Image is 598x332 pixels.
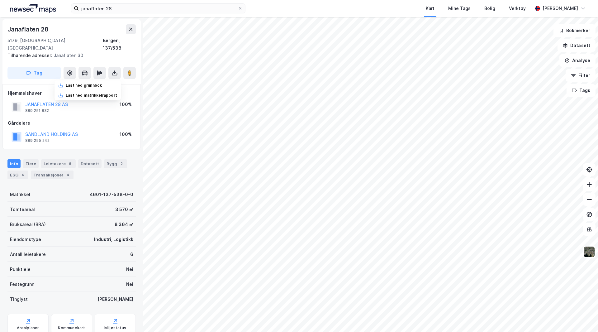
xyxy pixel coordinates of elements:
[66,93,117,98] div: Last ned matrikkelrapport
[10,266,31,273] div: Punktleie
[90,191,133,198] div: 4601-137-538-0-0
[25,138,50,143] div: 889 255 242
[567,302,598,332] iframe: Chat Widget
[94,236,133,243] div: Industri, Logistikk
[126,266,133,273] div: Nei
[58,325,85,330] div: Kommunekart
[10,221,46,228] div: Bruksareal (BRA)
[426,5,434,12] div: Kart
[10,251,46,258] div: Antall leietakere
[126,281,133,288] div: Nei
[566,69,596,82] button: Filter
[567,302,598,332] div: Kontrollprogram for chat
[8,89,135,97] div: Hjemmelshaver
[558,39,596,52] button: Datasett
[120,131,132,138] div: 100%
[484,5,495,12] div: Bolig
[104,159,127,168] div: Bygg
[104,325,126,330] div: Miljøstatus
[543,5,578,12] div: [PERSON_NAME]
[25,108,49,113] div: 889 251 832
[567,84,596,97] button: Tags
[7,52,131,59] div: Janaflaten 30
[41,159,76,168] div: Leietakere
[10,206,35,213] div: Tomteareal
[118,161,125,167] div: 2
[7,37,103,52] div: 5179, [GEOGRAPHIC_DATA], [GEOGRAPHIC_DATA]
[97,296,133,303] div: [PERSON_NAME]
[553,24,596,37] button: Bokmerker
[79,4,238,13] input: Søk på adresse, matrikkel, gårdeiere, leietakere eller personer
[8,119,135,127] div: Gårdeiere
[120,101,132,108] div: 100%
[23,159,39,168] div: Eiere
[7,53,54,58] span: Tilhørende adresser:
[17,325,39,330] div: Arealplaner
[559,54,596,67] button: Analyse
[10,281,34,288] div: Festegrunn
[78,159,102,168] div: Datasett
[115,206,133,213] div: 3 570 ㎡
[7,24,50,34] div: Janaflaten 28
[583,246,595,258] img: 9k=
[509,5,526,12] div: Verktøy
[448,5,471,12] div: Mine Tags
[31,171,74,179] div: Transaksjoner
[10,236,41,243] div: Eiendomstype
[7,171,28,179] div: ESG
[67,161,73,167] div: 6
[66,83,102,88] div: Last ned grunnbok
[20,172,26,178] div: 4
[65,172,71,178] div: 4
[10,4,56,13] img: logo.a4113a55bc3d86da70a041830d287a7e.svg
[7,67,61,79] button: Tag
[10,296,28,303] div: Tinglyst
[103,37,136,52] div: Bergen, 137/538
[130,251,133,258] div: 6
[7,159,21,168] div: Info
[115,221,133,228] div: 8 364 ㎡
[10,191,30,198] div: Matrikkel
